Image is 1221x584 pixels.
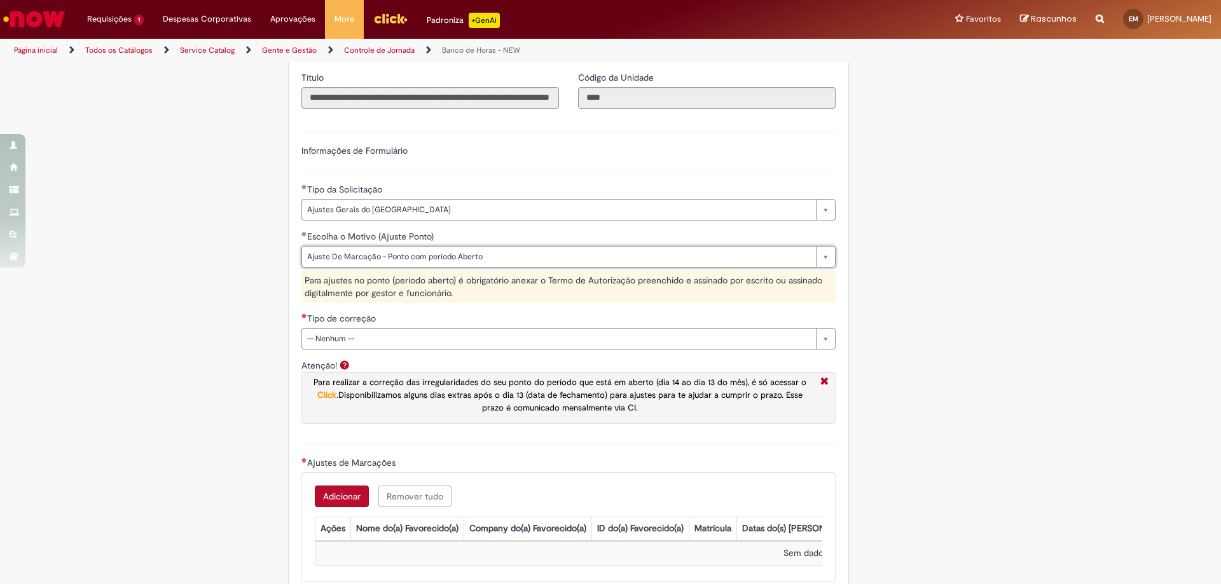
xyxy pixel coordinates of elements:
[301,145,408,156] label: Informações de Formulário
[301,87,559,109] input: Título
[1,6,67,32] img: ServiceNow
[338,390,803,413] span: Disponibilizamos alguns dias extras após o dia 13 (data de fechamento) para ajustes para te ajuda...
[307,247,810,267] span: Ajuste De Marcação - Ponto com período Aberto
[591,517,689,540] th: ID do(a) Favorecido(a)
[817,376,832,389] i: Fechar More information Por question_atencao_ajuste_ponto_aberto
[14,45,58,55] a: Página inicial
[10,39,804,62] ul: Trilhas de página
[315,517,350,540] th: Ações
[301,458,307,463] span: Necessários
[307,231,436,242] span: Escolha o Motivo (Ajuste Ponto)
[1031,13,1077,25] span: Rascunhos
[85,45,153,55] a: Todos os Catálogos
[307,329,810,349] span: -- Nenhum --
[301,71,326,84] label: Somente leitura - Título
[134,15,144,25] span: 1
[180,45,235,55] a: Service Catalog
[966,13,1001,25] span: Favoritos
[87,13,132,25] span: Requisições
[427,13,500,28] div: Padroniza
[464,517,591,540] th: Company do(a) Favorecido(a)
[344,45,415,55] a: Controle de Jornada
[578,72,656,83] span: Somente leitura - Código da Unidade
[307,200,810,220] span: Ajustes Gerais do [GEOGRAPHIC_DATA]
[337,360,352,370] span: Ajuda para Atenção!
[736,517,873,540] th: Datas do(s) [PERSON_NAME](s)
[262,45,317,55] a: Gente e Gestão
[163,13,251,25] span: Despesas Corporativas
[301,72,326,83] span: Somente leitura - Título
[317,390,336,400] a: Click
[689,517,736,540] th: Matrícula
[578,87,836,109] input: Código da Unidade
[270,13,315,25] span: Aprovações
[301,313,307,318] span: Necessários
[301,271,836,302] div: Para ajustes no ponto (período aberto) é obrigatório anexar o Termo de Autorização preenchido e a...
[315,486,369,507] button: Add a row for Ajustes de Marcações
[350,517,464,540] th: Nome do(a) Favorecido(a)
[1020,13,1077,25] a: Rascunhos
[301,184,307,189] span: Obrigatório Preenchido
[301,231,307,236] span: Obrigatório Preenchido
[301,360,337,371] label: Atenção!
[314,377,806,413] span: .
[442,45,520,55] a: Banco de Horas - NEW
[307,184,385,195] span: Tipo da Solicitação
[314,377,806,388] span: Para realizar a correção das irregularidades do seu ponto do período que está em aberto (dia 14 a...
[469,13,500,28] p: +GenAi
[335,13,354,25] span: More
[307,457,398,468] span: Ajustes de Marcações
[373,9,408,28] img: click_logo_yellow_360x200.png
[1147,13,1211,24] span: [PERSON_NAME]
[578,71,656,84] label: Somente leitura - Código da Unidade
[1129,15,1138,23] span: EM
[307,313,378,324] span: Tipo de correção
